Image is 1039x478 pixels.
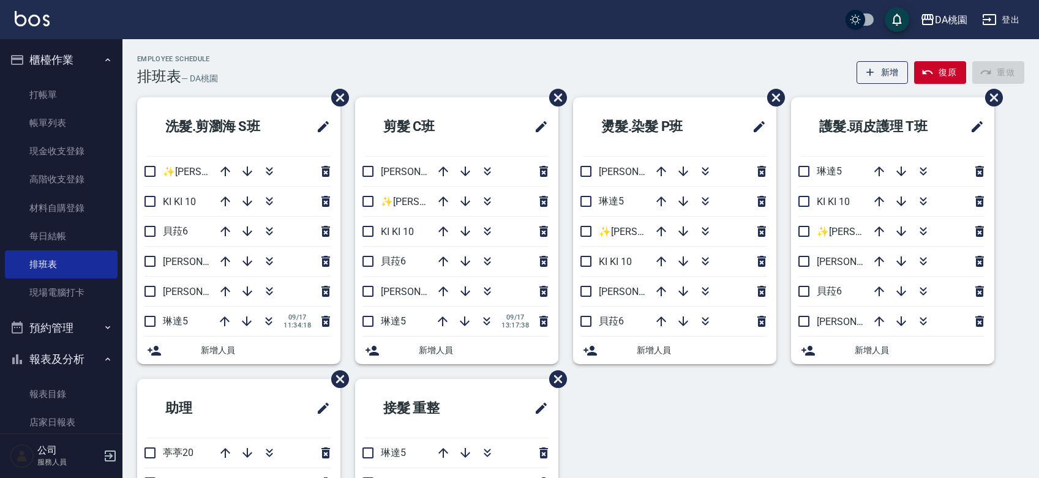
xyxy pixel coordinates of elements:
[5,278,118,307] a: 現場電腦打卡
[5,44,118,76] button: 櫃檯作業
[5,81,118,109] a: 打帳單
[527,112,549,141] span: 修改班表的標題
[5,137,118,165] a: 現金收支登錄
[5,222,118,250] a: 每日結帳
[381,315,406,327] span: 琳達5
[201,344,331,357] span: 新增人員
[5,408,118,436] a: 店家日報表
[962,112,985,141] span: 修改班表的標題
[5,250,118,278] a: 排班表
[915,7,972,32] button: DA桃園
[381,196,566,207] span: ✨[PERSON_NAME][PERSON_NAME] ✨16
[573,337,776,364] div: 新增人員
[163,196,196,207] span: KI KI 10
[5,194,118,222] a: 材料自購登錄
[365,105,490,149] h2: 剪髮 C班
[163,315,188,327] span: 琳達5
[599,315,624,327] span: 貝菈6
[5,312,118,344] button: 預約管理
[599,286,678,297] span: [PERSON_NAME]3
[817,316,896,327] span: [PERSON_NAME]3
[583,105,723,149] h2: 燙髮.染髮 P班
[419,344,549,357] span: 新增人員
[5,343,118,375] button: 報表及分析
[37,457,100,468] p: 服務人員
[181,72,218,85] h6: — DA桃園
[381,286,460,297] span: [PERSON_NAME]8
[147,105,293,149] h2: 洗髮.剪瀏海 S班
[501,313,529,321] span: 09/17
[163,286,242,297] span: [PERSON_NAME]3
[163,225,188,237] span: 貝菈6
[5,109,118,137] a: 帳單列表
[163,447,193,458] span: 葶葶20
[137,55,218,63] h2: Employee Schedule
[885,7,909,32] button: save
[309,112,331,141] span: 修改班表的標題
[355,337,558,364] div: 新增人員
[935,12,967,28] div: DA桃園
[381,255,406,267] span: 貝菈6
[381,447,406,458] span: 琳達5
[501,321,529,329] span: 13:17:38
[163,166,348,177] span: ✨[PERSON_NAME][PERSON_NAME] ✨16
[599,226,784,237] span: ✨[PERSON_NAME][PERSON_NAME] ✨16
[283,313,311,321] span: 09/17
[817,196,850,207] span: KI KI 10
[599,166,678,177] span: [PERSON_NAME]8
[309,394,331,423] span: 修改班表的標題
[758,80,787,116] span: 刪除班表
[283,321,311,329] span: 11:34:18
[791,337,994,364] div: 新增人員
[745,112,767,141] span: 修改班表的標題
[817,285,842,297] span: 貝菈6
[137,68,181,85] h3: 排班表
[857,61,909,84] button: 新增
[855,344,985,357] span: 新增人員
[147,386,260,430] h2: 助理
[817,165,842,177] span: 琳達5
[977,9,1024,31] button: 登出
[801,105,954,149] h2: 護髮.頭皮護理 T班
[322,361,351,397] span: 刪除班表
[914,61,966,84] button: 復原
[527,394,549,423] span: 修改班表的標題
[137,337,340,364] div: 新增人員
[381,166,460,177] span: [PERSON_NAME]3
[322,80,351,116] span: 刪除班表
[817,226,1002,237] span: ✨[PERSON_NAME][PERSON_NAME] ✨16
[540,361,569,397] span: 刪除班表
[817,256,896,267] span: [PERSON_NAME]8
[540,80,569,116] span: 刪除班表
[599,195,624,207] span: 琳達5
[381,226,414,237] span: KI KI 10
[976,80,1005,116] span: 刪除班表
[15,11,50,26] img: Logo
[637,344,767,357] span: 新增人員
[163,256,242,267] span: [PERSON_NAME]8
[10,444,34,468] img: Person
[599,256,632,267] span: KI KI 10
[365,386,492,430] h2: 接髮 重整
[5,380,118,408] a: 報表目錄
[37,444,100,457] h5: 公司
[5,165,118,193] a: 高階收支登錄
